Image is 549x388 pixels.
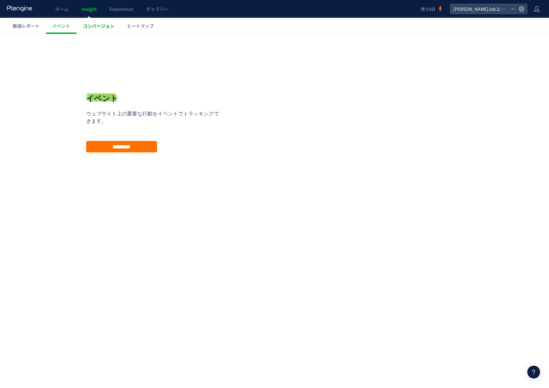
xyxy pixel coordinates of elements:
[55,6,69,12] span: ホーム
[109,6,133,12] span: Experience
[13,23,40,29] span: 数値レポート
[52,23,70,29] span: イベント
[86,77,223,91] p: ウェブサイト上の重要な行動をイベントでトラッキングできます。
[81,6,97,12] span: Insight
[83,23,114,29] span: コンバージョン
[451,4,508,14] span: [PERSON_NAME]Jobエージェント
[86,59,118,70] h1: イベント
[421,6,435,12] span: 残り6日
[146,6,169,12] span: ギャラリー
[127,23,154,29] span: ヒートマップ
